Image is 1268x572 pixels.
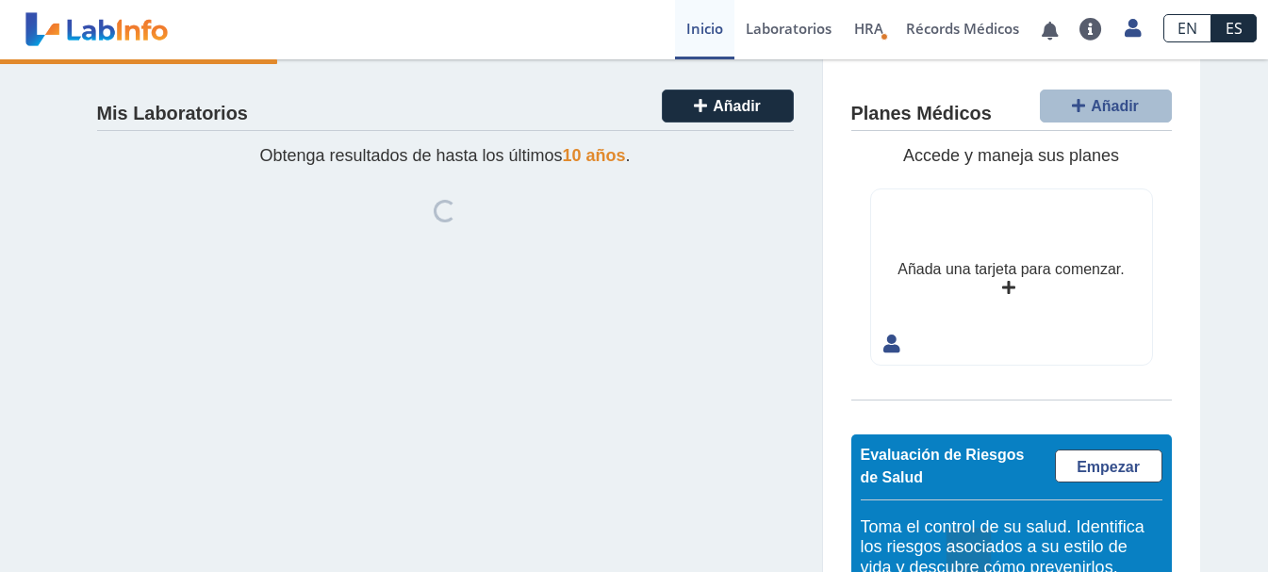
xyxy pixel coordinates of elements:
[1163,14,1211,42] a: EN
[1040,90,1172,123] button: Añadir
[1091,98,1139,114] span: Añadir
[1211,14,1257,42] a: ES
[1100,498,1247,551] iframe: Help widget launcher
[903,146,1119,165] span: Accede y maneja sus planes
[662,90,794,123] button: Añadir
[1055,449,1162,482] a: Empezar
[259,146,630,165] span: Obtenga resultados de hasta los últimos .
[861,447,1025,485] span: Evaluación de Riesgos de Salud
[854,19,883,38] span: HRA
[713,98,761,114] span: Añadir
[897,258,1124,281] div: Añada una tarjeta para comenzar.
[1077,459,1140,475] span: Empezar
[97,103,248,125] h4: Mis Laboratorios
[563,146,626,165] span: 10 años
[851,103,992,125] h4: Planes Médicos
